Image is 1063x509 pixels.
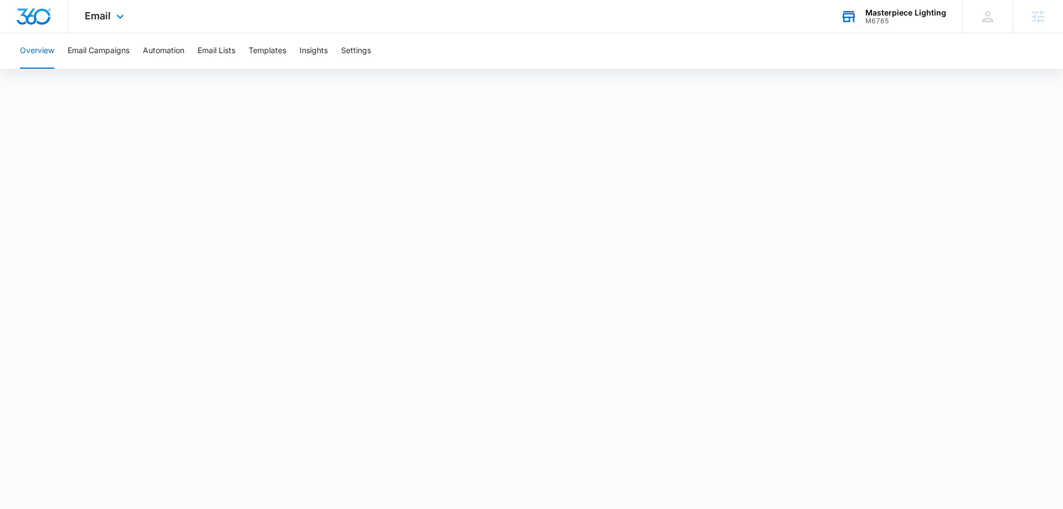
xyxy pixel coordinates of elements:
div: account name [865,8,946,17]
button: Email Campaigns [68,33,130,69]
button: Insights [300,33,328,69]
button: Automation [143,33,184,69]
div: account id [865,17,946,25]
span: Email [85,10,111,22]
button: Templates [249,33,286,69]
button: Overview [20,33,54,69]
button: Settings [341,33,371,69]
button: Email Lists [198,33,235,69]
